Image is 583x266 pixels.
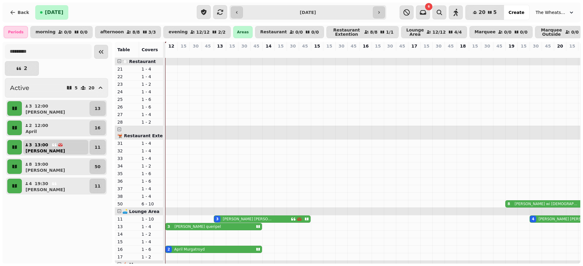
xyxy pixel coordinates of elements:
[23,101,88,116] button: 312:00[PERSON_NAME]
[326,26,399,38] button: Restaurant Extention8/81/1
[363,50,368,56] p: 0
[484,43,490,49] p: 30
[400,50,404,56] p: 0
[509,10,524,15] span: Create
[141,193,161,199] p: 1 - 4
[412,50,417,56] p: 0
[117,155,137,161] p: 33
[424,43,429,49] p: 15
[315,50,319,56] p: 0
[95,144,101,150] p: 11
[278,50,283,56] p: 0
[241,43,247,49] p: 30
[64,30,72,34] p: 0 / 0
[117,239,137,245] p: 15
[460,50,465,56] p: 0
[327,50,332,56] p: 0
[18,10,29,15] span: Back
[141,171,161,177] p: 1 - 6
[229,43,235,49] p: 15
[432,30,446,34] p: 12 / 12
[26,109,65,115] p: [PERSON_NAME]
[141,246,161,252] p: 1 - 6
[375,43,381,49] p: 15
[95,125,101,131] p: 16
[332,28,362,36] p: Restaurant Extention
[167,247,170,252] div: 2
[469,26,533,38] button: Marquee0/00/0
[141,104,161,110] p: 1 - 6
[141,47,158,52] span: Covers
[472,43,478,49] p: 15
[448,43,454,49] p: 45
[4,26,28,38] div: Periods
[29,181,32,187] p: 4
[141,81,161,87] p: 1 - 2
[141,140,161,146] p: 1 - 4
[532,217,534,221] div: 4
[557,50,562,56] p: 0
[351,43,356,49] p: 45
[117,66,137,72] p: 21
[29,142,32,148] p: 3
[181,43,186,49] p: 15
[117,171,137,177] p: 35
[496,43,502,49] p: 45
[148,30,156,34] p: 3 / 3
[117,104,137,110] p: 26
[216,217,218,221] div: 3
[141,66,161,72] p: 1 - 4
[117,148,137,154] p: 32
[571,30,579,34] p: 0 / 0
[117,254,137,260] p: 17
[141,74,161,80] p: 1 - 4
[141,96,161,102] p: 1 - 6
[167,224,170,229] div: 3
[326,43,332,49] p: 15
[174,247,205,252] p: April Murgatroyd
[141,231,161,237] p: 1 - 2
[90,101,106,116] button: 13
[23,159,88,174] button: 819:00[PERSON_NAME]
[75,86,78,90] p: 5
[95,183,101,189] p: 11
[141,239,161,245] p: 1 - 4
[520,30,528,34] p: 0 / 0
[141,186,161,192] p: 1 - 4
[117,231,137,237] p: 14
[217,50,222,56] p: 3
[515,201,580,206] p: [PERSON_NAME] wi [DEMOGRAPHIC_DATA] group
[460,43,466,49] p: 18
[399,43,405,49] p: 45
[141,224,161,230] p: 1 - 4
[351,50,356,56] p: 0
[545,50,550,56] p: 0
[242,50,247,56] p: 0
[117,74,137,80] p: 22
[5,61,39,76] button: 2
[141,148,161,154] p: 1 - 4
[205,50,210,56] p: 0
[117,133,175,138] span: 🫕 Restaurant Extention
[436,43,442,49] p: 30
[89,86,94,90] p: 20
[454,30,462,34] p: 4 / 4
[436,50,441,56] p: 0
[266,50,271,56] p: 0
[521,50,526,56] p: 0
[387,43,393,49] p: 30
[117,119,137,125] p: 28
[363,43,369,49] p: 16
[193,43,199,49] p: 30
[532,7,578,18] button: The Wheatsheaf
[117,193,137,199] p: 38
[35,181,48,187] p: 19:30
[29,122,32,128] p: 2
[533,50,538,56] p: 4
[117,201,137,207] p: 50
[497,50,502,56] p: 0
[35,161,48,167] p: 19:00
[569,43,575,49] p: 15
[168,43,174,49] p: 12
[94,45,108,59] button: Collapse sidebar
